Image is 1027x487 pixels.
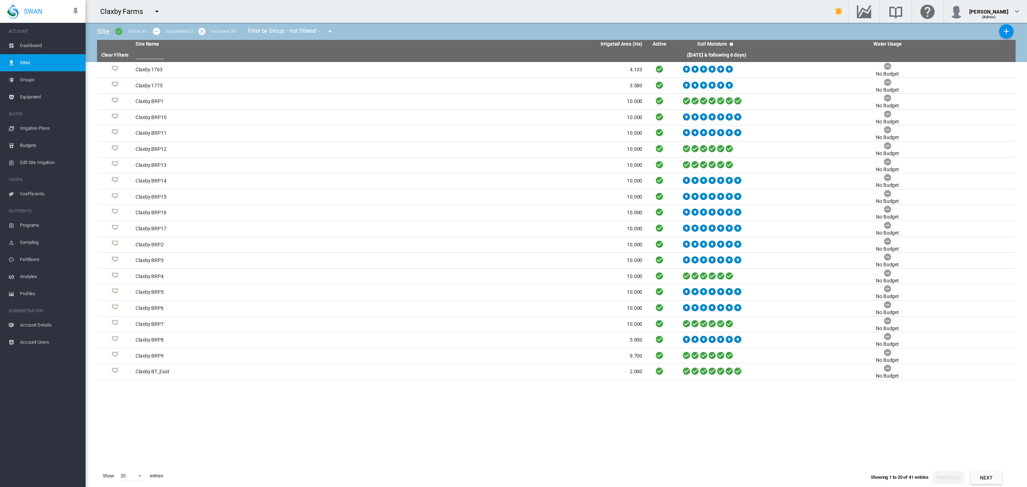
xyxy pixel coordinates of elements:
span: WATER [9,108,80,120]
div: No Budget [876,182,899,189]
img: 1.svg [111,129,119,138]
md-icon: icon-cancel [198,27,206,36]
div: 20 [121,473,126,478]
div: No Budget [876,87,899,94]
td: 3.580 [389,78,645,94]
span: Profiles [20,285,80,302]
td: 10.000 [389,237,645,253]
img: 1.svg [111,240,119,249]
img: profile.jpg [949,4,964,19]
td: Claxby BT_East [133,364,389,380]
tr: Site Id: 38834 Claxby BT_East 2.000 No Budget [97,364,1016,380]
div: Site Id: 38834 [100,368,130,376]
td: Claxby BRP9 [133,348,389,364]
td: 10.000 [389,269,645,284]
td: Claxby BRP13 [133,158,389,173]
td: 10.000 [389,221,645,237]
span: Site [97,27,109,36]
span: entries [147,470,166,482]
tr: Site Id: 40603 Claxby BRP9 9.700 No Budget [97,348,1016,364]
div: No Budget [876,261,899,268]
td: Claxby BRP17 [133,221,389,237]
th: Water Usage [759,40,1016,48]
div: No Budget [876,134,899,141]
td: 2.000 [389,364,645,380]
md-icon: icon-checkbox-marked-circle [114,27,123,36]
div: No Budget [876,198,899,205]
div: Site Id: 38840 [100,209,130,217]
td: Claxby BRP14 [133,173,389,189]
tr: Site Id: 38769 Claxby BRP2 10.000 No Budget [97,237,1016,253]
td: 5.000 [389,332,645,348]
div: No Budget [876,341,899,348]
td: Claxby BRP8 [133,332,389,348]
span: Coefficients [20,185,80,203]
td: 10.000 [389,317,645,332]
img: 1.svg [111,66,119,74]
div: No Budget [876,357,899,364]
div: Site Id: 38806 [100,129,130,138]
tr: Site Id: 38771 Claxby BRP1 10.000 No Budget [97,94,1016,110]
div: Site Id: 38809 [100,113,130,122]
div: No Budget [876,277,899,284]
tr: Site Id: 38842 Claxby BRP17 10.000 No Budget [97,221,1016,237]
md-icon: icon-plus [1002,27,1011,36]
img: 1.svg [111,177,119,185]
tr: Site Id: 38768 Claxby BRP3 10.000 No Budget [97,253,1016,269]
td: 10.000 [389,142,645,157]
div: Site Id: 40608 [100,145,130,154]
div: Site Id: 38771 [100,97,130,106]
img: 1.svg [111,113,119,122]
div: No Budget [876,102,899,109]
th: ([DATE] & following 6 days) [674,48,759,62]
img: 1.svg [111,97,119,106]
span: Budgets [20,137,80,154]
span: SWAN [24,7,42,16]
td: 10.000 [389,125,645,141]
td: 10.000 [389,301,645,316]
span: Irrigation Plans [20,120,80,137]
tr: Site Id: 39208 Claxby 1763 4.133 No Budget [97,62,1016,78]
span: Equipment [20,88,80,106]
div: No Budget [876,246,899,253]
div: No Budget [876,373,899,380]
span: Groups [20,71,80,88]
div: Archived: 34 [211,28,235,35]
span: Fertilisers [20,251,80,268]
img: 1.svg [111,352,119,360]
img: 1.svg [111,81,119,90]
button: icon-menu-down [150,4,164,19]
td: Claxby BRP2 [133,237,389,253]
img: SWAN-Landscape-Logo-Colour-drop.png [7,4,19,19]
div: No Budget [876,71,899,78]
span: NUTRIENTS [9,205,80,217]
span: Sites [20,54,80,71]
div: No Budget [876,325,899,332]
td: Claxby BRP10 [133,110,389,125]
div: Site Id: 38768 [100,256,130,265]
img: 1.svg [111,368,119,376]
tr: Site Id: 38798 Claxby BRP8 5.000 No Budget [97,332,1016,348]
td: 10.000 [389,110,645,125]
img: 1.svg [111,161,119,169]
md-icon: icon-pin [71,7,80,16]
div: No Budget [876,118,899,125]
span: Account Users [20,334,80,351]
md-icon: Click here for help [919,7,936,16]
div: Site Id: 38845 [100,193,130,201]
img: 1.svg [111,256,119,265]
span: CROPS [9,174,80,185]
div: No Budget [876,214,899,221]
td: Claxby 1775 [133,78,389,94]
th: Soil Moisture [674,40,759,48]
tr: Site Id: 38806 Claxby BRP11 10.000 No Budget [97,125,1016,142]
div: Site Id: 38798 [100,336,130,344]
div: No Budget [876,293,899,300]
tr: Site Id: 38783 Claxby BRP5 10.000 No Budget [97,284,1016,301]
div: No Budget [876,150,899,157]
md-icon: icon-bell-ring [834,7,843,16]
div: [PERSON_NAME] [969,5,1008,12]
span: Analytes [20,268,80,285]
img: 1.svg [111,288,119,297]
tr: Site Id: 38809 Claxby BRP10 10.000 No Budget [97,110,1016,126]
